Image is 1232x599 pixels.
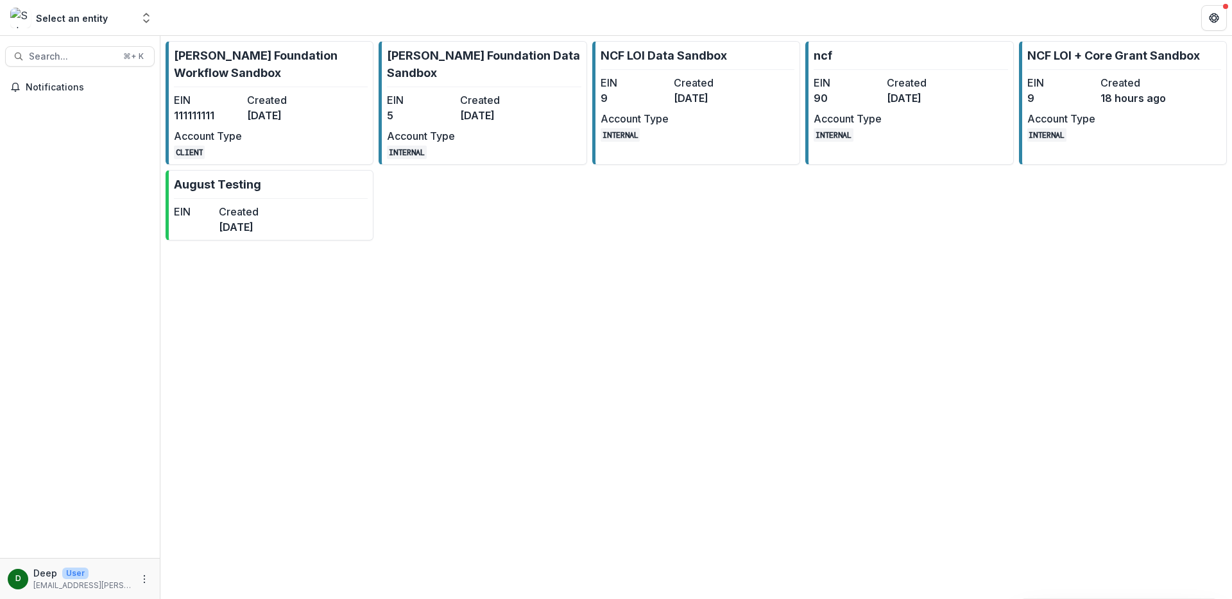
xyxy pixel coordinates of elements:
[33,566,57,580] p: Deep
[137,571,152,587] button: More
[174,47,368,81] p: [PERSON_NAME] Foundation Workflow Sandbox
[674,90,742,106] dd: [DATE]
[1027,128,1067,142] code: INTERNAL
[174,176,261,193] p: August Testing
[887,90,955,106] dd: [DATE]
[601,111,669,126] dt: Account Type
[1019,41,1227,165] a: NCF LOI + Core Grant SandboxEIN9Created18 hours agoAccount TypeINTERNAL
[601,128,640,142] code: INTERNAL
[387,146,427,159] code: INTERNAL
[174,146,205,159] code: CLIENT
[805,41,1013,165] a: ncfEIN90Created[DATE]Account TypeINTERNAL
[26,82,150,93] span: Notifications
[387,47,581,81] p: [PERSON_NAME] Foundation Data Sandbox
[814,75,882,90] dt: EIN
[121,49,146,63] div: ⌘ + K
[33,580,132,591] p: [EMAIL_ADDRESS][PERSON_NAME][DOMAIN_NAME]
[10,8,31,28] img: Select an entity
[174,108,242,123] dd: 111111111
[814,90,882,106] dd: 90
[387,128,455,144] dt: Account Type
[247,92,315,108] dt: Created
[379,41,586,165] a: [PERSON_NAME] Foundation Data SandboxEIN5Created[DATE]Account TypeINTERNAL
[1027,75,1095,90] dt: EIN
[174,204,214,219] dt: EIN
[601,47,727,64] p: NCF LOI Data Sandbox
[219,204,259,219] dt: Created
[5,77,155,97] button: Notifications
[887,75,955,90] dt: Created
[166,41,373,165] a: [PERSON_NAME] Foundation Workflow SandboxEIN111111111Created[DATE]Account TypeCLIENT
[460,92,528,108] dt: Created
[674,75,742,90] dt: Created
[387,92,455,108] dt: EIN
[15,575,21,583] div: Deep
[29,51,116,62] span: Search...
[247,108,315,123] dd: [DATE]
[62,568,89,579] p: User
[601,90,669,106] dd: 9
[1027,111,1095,126] dt: Account Type
[592,41,800,165] a: NCF LOI Data SandboxEIN9Created[DATE]Account TypeINTERNAL
[36,12,108,25] div: Select an entity
[814,111,882,126] dt: Account Type
[601,75,669,90] dt: EIN
[387,108,455,123] dd: 5
[137,5,155,31] button: Open entity switcher
[1100,90,1168,106] dd: 18 hours ago
[174,92,242,108] dt: EIN
[1027,90,1095,106] dd: 9
[219,219,259,235] dd: [DATE]
[1027,47,1200,64] p: NCF LOI + Core Grant Sandbox
[814,47,832,64] p: ncf
[5,46,155,67] button: Search...
[166,170,373,240] a: August TestingEINCreated[DATE]
[460,108,528,123] dd: [DATE]
[174,128,242,144] dt: Account Type
[814,128,853,142] code: INTERNAL
[1100,75,1168,90] dt: Created
[1201,5,1227,31] button: Get Help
